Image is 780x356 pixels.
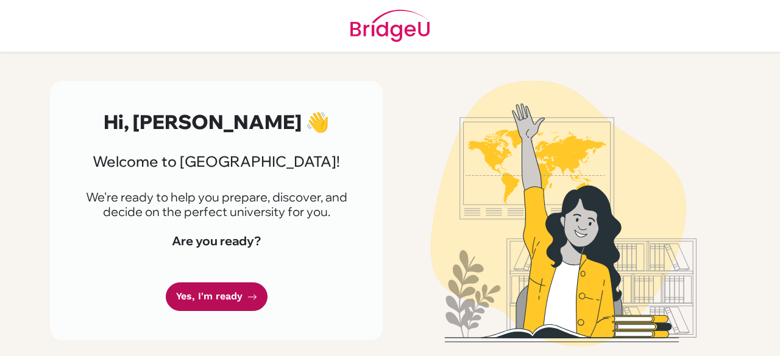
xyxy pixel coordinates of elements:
p: We're ready to help you prepare, discover, and decide on the perfect university for you. [79,190,353,219]
a: Yes, I'm ready [166,282,268,311]
h2: Hi, [PERSON_NAME] 👋 [79,110,353,133]
h4: Are you ready? [79,234,353,248]
h3: Welcome to [GEOGRAPHIC_DATA]! [79,153,353,170]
